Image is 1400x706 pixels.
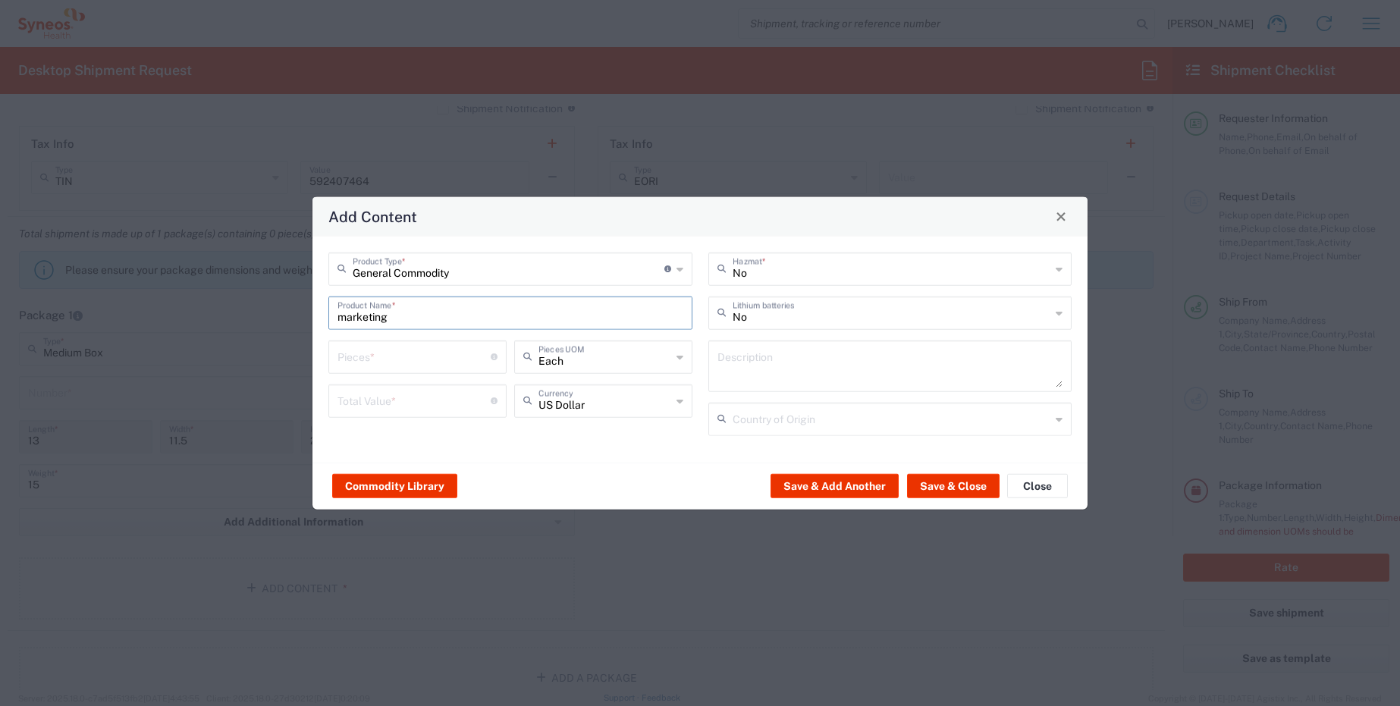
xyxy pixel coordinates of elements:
[332,474,457,498] button: Commodity Library
[907,474,1000,498] button: Save & Close
[1050,206,1072,227] button: Close
[328,206,417,227] h4: Add Content
[1007,474,1068,498] button: Close
[771,474,899,498] button: Save & Add Another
